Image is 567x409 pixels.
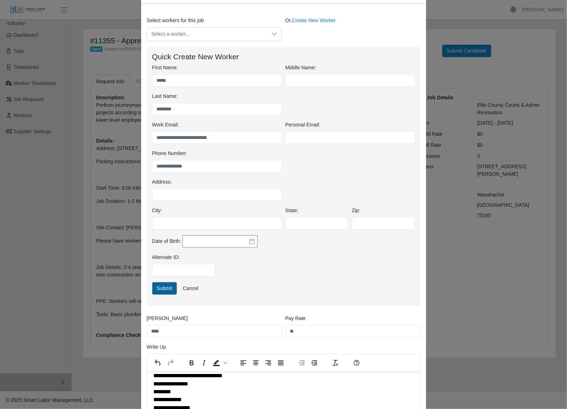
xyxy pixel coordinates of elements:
button: Justify [274,358,287,368]
label: Pay Rate [285,315,306,322]
button: Help [350,358,362,368]
label: Address: [152,178,172,186]
label: Phone Number: [152,150,187,157]
button: Redo [164,358,176,368]
label: State: [285,207,299,214]
h4: Quick Create New Worker [152,52,415,61]
label: Personal Email: [285,121,320,129]
label: Work Email: [152,121,179,129]
label: Middle Name: [285,64,316,71]
button: Increase indent [308,358,320,368]
button: Italic [198,358,210,368]
button: Clear formatting [329,358,341,368]
label: Zip: [352,207,360,214]
button: Decrease indent [295,358,308,368]
span: Select a worker... [147,28,267,41]
label: [PERSON_NAME] [147,315,188,322]
button: Submit [152,282,177,295]
label: Date of Birth: [152,238,181,245]
label: Alternate ID: [152,254,180,261]
button: Undo [152,358,164,368]
button: Align right [262,358,274,368]
label: Select workers for this job [147,17,204,24]
label: First Name: [152,64,178,71]
a: Cancel [178,282,203,295]
label: Last Name: [152,93,178,100]
div: Or, [284,17,422,41]
label: Write Up [147,343,166,351]
button: Align left [237,358,249,368]
div: Background color Black [210,358,228,368]
button: Align center [249,358,262,368]
button: Bold [185,358,197,368]
label: City: [152,207,162,214]
a: Create New Worker [292,18,336,23]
